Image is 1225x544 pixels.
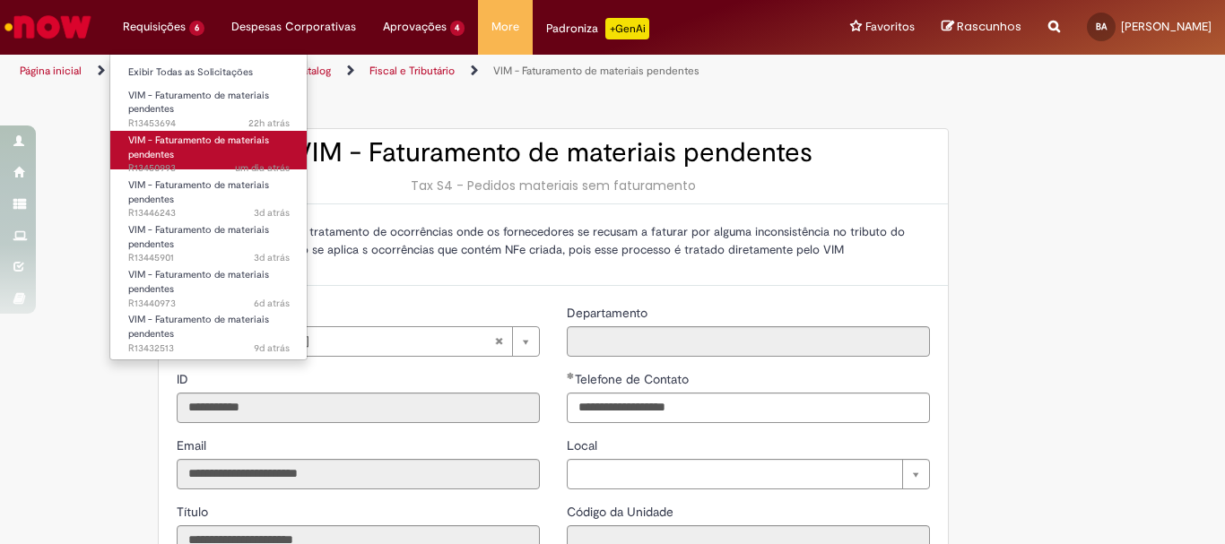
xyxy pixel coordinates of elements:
span: 3d atrás [254,251,290,264]
a: Limpar campo Local [567,459,930,489]
span: R13432513 [128,341,290,356]
a: [PERSON_NAME]Limpar campo Favorecido [210,327,539,356]
input: Email [177,459,540,489]
a: Aberto R13453694 : VIM - Faturamento de materiais pendentes [110,86,308,125]
input: Telefone de Contato [567,393,930,423]
span: Somente leitura - ID [177,371,192,387]
a: Fiscal e Tributário [369,64,455,78]
label: Somente leitura - Email [177,436,210,454]
time: 25/08/2025 17:42:16 [254,251,290,264]
span: Somente leitura - Email [177,437,210,453]
h2: VIM - Faturamento de materiais pendentes [177,138,930,168]
span: [PERSON_NAME] [219,327,494,356]
span: VIM - Faturamento de materiais pendentes [128,223,269,251]
span: BA [1096,21,1107,32]
input: Departamento [567,326,930,357]
span: R13453694 [128,117,290,131]
a: Aberto R13445901 : VIM - Faturamento de materiais pendentes [110,220,308,259]
a: Aberto R13440973 : VIM - Faturamento de materiais pendentes [110,265,308,304]
time: 27/08/2025 16:48:02 [248,117,290,130]
span: Somente leitura - Departamento [567,305,651,321]
a: Rascunhos [942,19,1021,36]
span: Aprovações [383,18,447,36]
input: ID [177,393,540,423]
div: Tax S4 - Pedidos materiais sem faturamento [177,177,930,194]
a: Aberto R13446243 : VIM - Faturamento de materiais pendentes [110,176,308,214]
span: 22h atrás [248,117,290,130]
a: Exibir Todas as Solicitações [110,63,308,82]
time: 20/08/2025 13:52:48 [254,341,290,355]
span: More [491,18,519,36]
span: VIM - Faturamento de materiais pendentes [128,268,269,296]
span: Obrigatório Preenchido [567,372,575,379]
span: R13450993 [128,161,290,176]
abbr: Limpar campo Favorecido [485,327,512,356]
span: 6 [189,21,204,36]
time: 25/08/2025 21:38:00 [254,206,290,220]
span: [PERSON_NAME] [1121,19,1212,34]
p: +GenAi [605,18,649,39]
span: um dia atrás [235,161,290,175]
span: Local [567,437,601,453]
span: Somente leitura - Código da Unidade [567,504,677,520]
a: Página inicial [20,64,82,78]
a: Aberto R13432513 : VIM - Faturamento de materiais pendentes [110,310,308,349]
span: 4 [450,21,465,36]
span: VIM - Faturamento de materiais pendentes [128,134,269,161]
label: Somente leitura - Título [177,503,212,521]
label: Somente leitura - Código da Unidade [567,503,677,521]
a: Aberto R13450993 : VIM - Faturamento de materiais pendentes [110,131,308,169]
span: Oferta destinada para o tratamento de ocorrências onde os fornecedores se recusam a faturar por a... [177,224,905,257]
span: Favoritos [865,18,915,36]
span: 9d atrás [254,341,290,355]
span: Somente leitura - Título [177,504,212,520]
span: Telefone de Contato [575,371,692,387]
span: VIM - Faturamento de materiais pendentes [128,313,269,341]
label: Somente leitura - Departamento [567,304,651,322]
span: 3d atrás [254,206,290,220]
span: 6d atrás [254,297,290,310]
ul: Requisições [109,54,308,360]
span: Rascunhos [957,18,1021,35]
img: ServiceNow [2,9,94,45]
span: R13445901 [128,251,290,265]
ul: Trilhas de página [13,55,804,88]
span: R13440973 [128,297,290,311]
time: 27/08/2025 09:23:45 [235,161,290,175]
a: VIM - Faturamento de materiais pendentes [493,64,699,78]
span: Requisições [123,18,186,36]
label: Somente leitura - ID [177,370,192,388]
span: VIM - Faturamento de materiais pendentes [128,178,269,206]
span: R13446243 [128,206,290,220]
span: VIM - Faturamento de materiais pendentes [128,89,269,117]
span: Despesas Corporativas [231,18,356,36]
div: Padroniza [546,18,649,39]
